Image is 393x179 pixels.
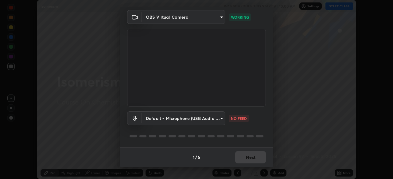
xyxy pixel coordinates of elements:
[198,154,200,160] h4: 5
[193,154,195,160] h4: 1
[231,14,249,20] p: WORKING
[231,116,247,121] p: NO FEED
[195,154,197,160] h4: /
[142,10,225,24] div: OBS Virtual Camera
[142,111,225,125] div: OBS Virtual Camera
